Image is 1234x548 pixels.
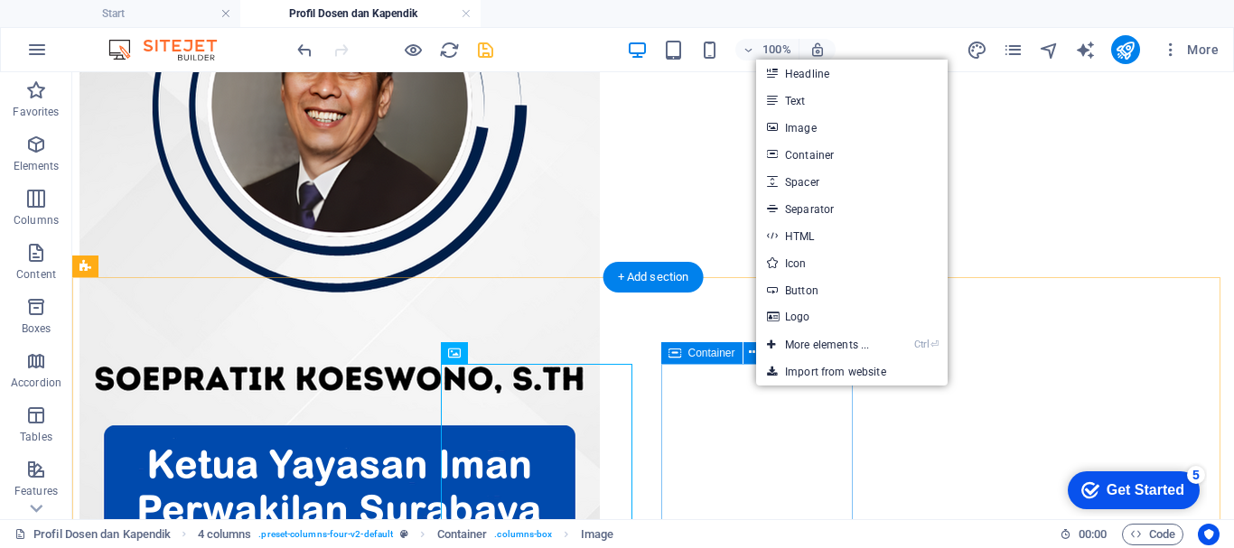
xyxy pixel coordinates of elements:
a: Separator [756,195,948,222]
button: Usercentrics [1198,524,1220,545]
a: Click to cancel selection. Double-click to open Pages [14,524,171,545]
span: . preset-columns-four-v2-default [258,524,393,545]
h6: 100% [762,39,791,60]
h4: Profil Dosen dan Kapendik [240,4,481,23]
i: Undo: Move elements (Ctrl+Z) [294,40,315,60]
button: pages [1003,39,1024,60]
nav: breadcrumb [198,524,614,545]
span: Code [1130,524,1175,545]
span: Click to select. Double-click to edit [437,524,488,545]
i: On resize automatically adjust zoom level to fit chosen device. [809,42,826,58]
p: Content [16,267,56,282]
a: Headline [756,60,948,87]
div: Get Started 5 items remaining, 0% complete [14,9,146,47]
a: Logo [756,303,948,330]
span: : [1091,527,1094,541]
a: Spacer [756,168,948,195]
button: save [474,39,496,60]
p: Accordion [11,376,61,390]
button: navigator [1039,39,1061,60]
button: text_generator [1075,39,1097,60]
i: Save (Ctrl+S) [475,40,496,60]
button: publish [1111,35,1140,64]
a: Container [756,141,948,168]
button: Code [1122,524,1183,545]
a: Icon [756,249,948,276]
a: Image [756,114,948,141]
span: 00 00 [1079,524,1107,545]
i: Pages (Ctrl+Alt+S) [1003,40,1024,60]
button: undo [294,39,315,60]
a: Button [756,276,948,303]
a: HTML [756,222,948,249]
div: Get Started [53,20,131,36]
span: More [1162,41,1219,59]
span: Click to select. Double-click to edit [581,524,613,545]
p: Tables [20,430,52,444]
button: More [1155,35,1226,64]
a: Import from website [756,358,948,385]
p: Favorites [13,105,59,119]
h6: Session time [1060,524,1108,545]
a: Text [756,87,948,114]
i: Ctrl [914,339,929,350]
i: Design (Ctrl+Alt+Y) [967,40,987,60]
span: . columns-box [494,524,552,545]
div: + Add section [603,262,704,293]
span: Click to select. Double-click to edit [198,524,252,545]
button: reload [438,39,460,60]
p: Elements [14,159,60,173]
p: Features [14,484,58,498]
div: 5 [134,4,152,22]
button: design [967,39,988,60]
i: Reload page [439,40,460,60]
p: Columns [14,213,59,228]
i: AI Writer [1075,40,1096,60]
i: This element is a customizable preset [400,529,408,539]
img: Editor Logo [104,39,239,60]
p: Boxes [22,321,51,336]
button: 100% [735,39,799,60]
i: ⏎ [930,339,939,350]
a: Ctrl⏎More elements ... [756,331,880,358]
button: Click here to leave preview mode and continue editing [402,39,424,60]
span: Container [688,348,735,358]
